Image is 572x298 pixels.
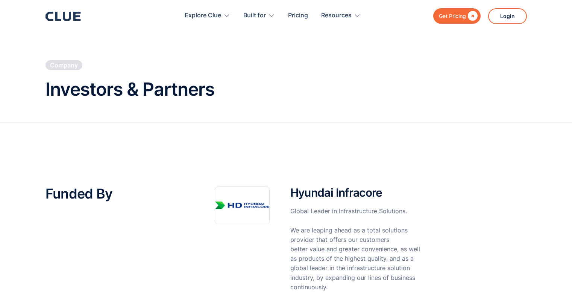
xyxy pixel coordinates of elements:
[46,60,82,70] a: Company
[46,186,192,202] h2: Funded By
[290,186,421,199] h2: Hyundai Infracore
[466,11,478,21] div: 
[290,206,421,292] p: Global Leader in Infrastructure Solutions. We are leaping ahead as a total solutions provider tha...
[243,4,275,28] div: Built for
[321,4,361,28] div: Resources
[50,61,78,69] div: Company
[439,11,466,21] div: Get Pricing
[321,4,352,28] div: Resources
[185,4,230,28] div: Explore Clue
[185,4,221,28] div: Explore Clue
[215,186,270,224] img: Image showing Hyundai Infracore logo.
[243,4,266,28] div: Built for
[46,79,527,99] h1: Investors & Partners
[288,4,308,28] a: Pricing
[488,8,527,24] a: Login
[433,8,481,24] a: Get Pricing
